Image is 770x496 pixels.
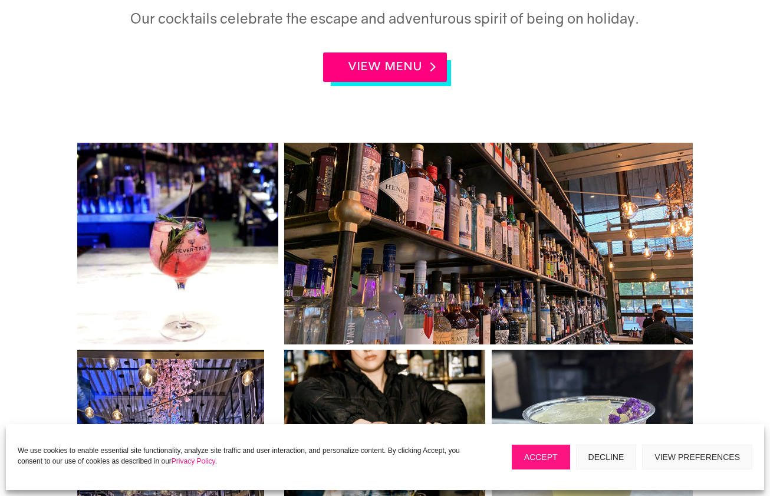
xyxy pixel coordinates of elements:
h5: Our cocktails celebrate the escape and adventurous spirit of being on holiday. [77,8,693,35]
a: Privacy Policy [172,457,215,465]
a: VIEW MENU [323,52,447,82]
button: View preferences [642,445,752,469]
button: Decline [576,445,637,469]
p: We use cookies to enable essential site functionality, analyze site traffic and user interaction,... [18,445,470,467]
button: Accept [512,445,570,469]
